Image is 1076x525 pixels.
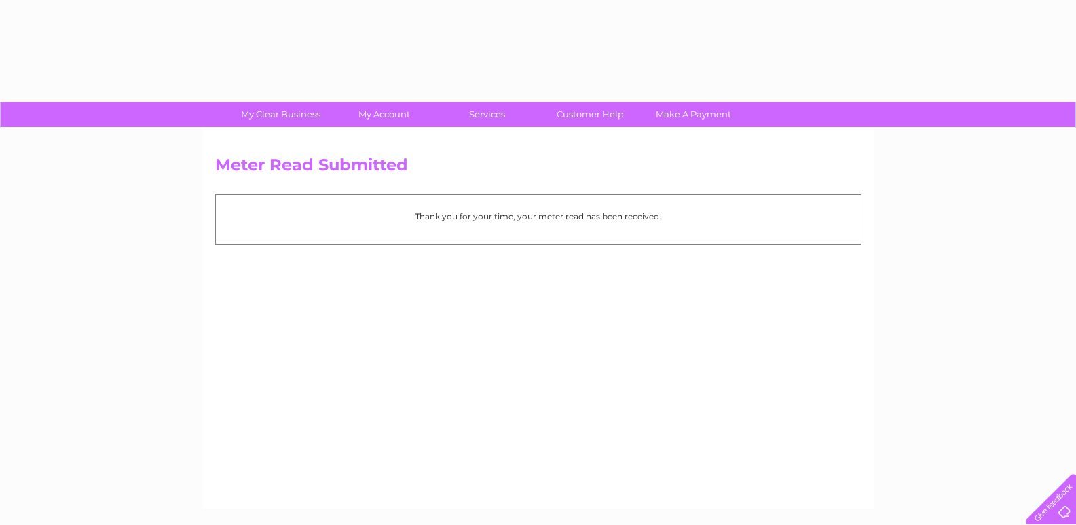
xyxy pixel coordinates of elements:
[328,102,440,127] a: My Account
[431,102,543,127] a: Services
[223,210,854,223] p: Thank you for your time, your meter read has been received.
[225,102,337,127] a: My Clear Business
[534,102,646,127] a: Customer Help
[637,102,749,127] a: Make A Payment
[215,156,861,181] h2: Meter Read Submitted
